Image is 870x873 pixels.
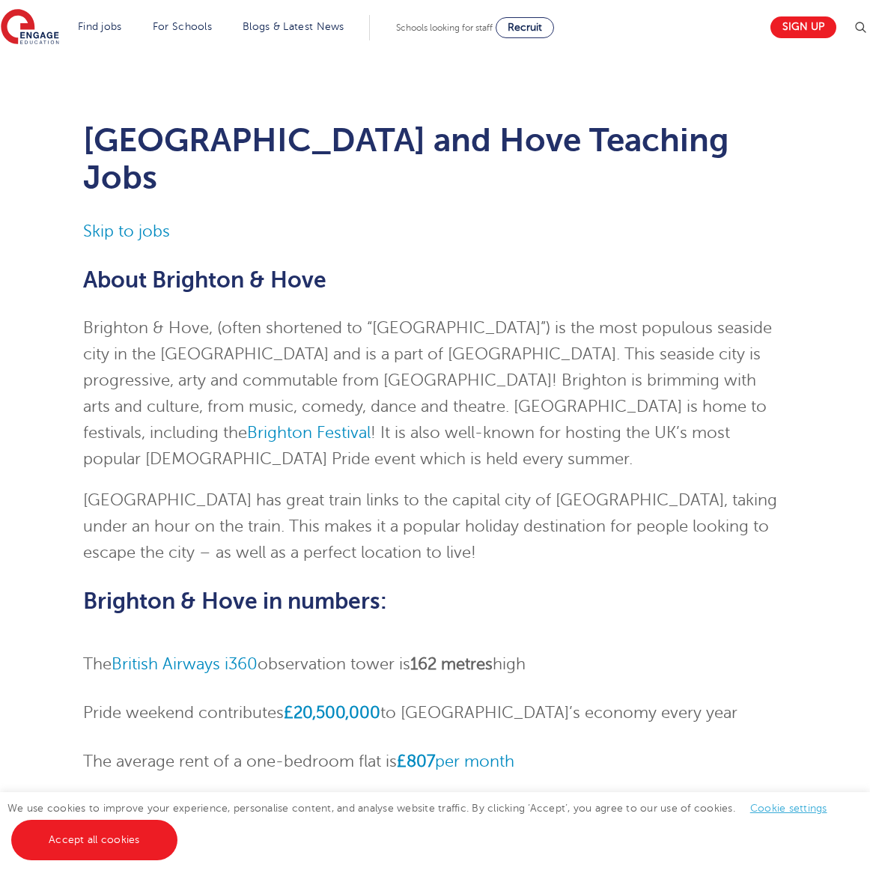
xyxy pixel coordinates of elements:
a: Accept all cookies [11,820,177,860]
a: British Airways i360 [112,655,258,673]
span: We use cookies to improve your experience, personalise content, and analyse website traffic. By c... [7,803,842,845]
p: Brighton & Hove, (often shortened to “[GEOGRAPHIC_DATA]”) is the most populous seaside city in th... [83,315,787,472]
img: Engage Education [1,9,59,46]
a: Brighton Festival [247,424,371,442]
h2: Brighton & Hove in numbers: [83,588,787,614]
h1: [GEOGRAPHIC_DATA] and Hove Teaching Jobs [83,121,787,196]
span: Schools looking for staff [396,22,493,33]
li: Pride weekend contributes to [GEOGRAPHIC_DATA]’s economy every year [83,700,787,726]
span: Recruit [508,22,542,33]
a: Find jobs [78,21,122,32]
a: Cookie settings [750,803,827,814]
li: The average rent of a one-bedroom flat is [83,749,787,775]
strong: 162 metres [410,655,493,673]
a: Blogs & Latest News [243,21,344,32]
a: Skip to jobs [83,222,170,240]
strong: £807 [397,752,435,770]
a: £807per month [397,752,514,770]
a: Recruit [496,17,554,38]
a: Sign up [770,16,836,38]
a: £20,500,000 [284,704,380,722]
p: [GEOGRAPHIC_DATA] has great train links to the capital city of [GEOGRAPHIC_DATA], taking under an... [83,487,787,566]
h2: About Brighton & Hove [83,267,787,293]
li: The observation tower is high [83,651,787,678]
a: For Schools [153,21,212,32]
